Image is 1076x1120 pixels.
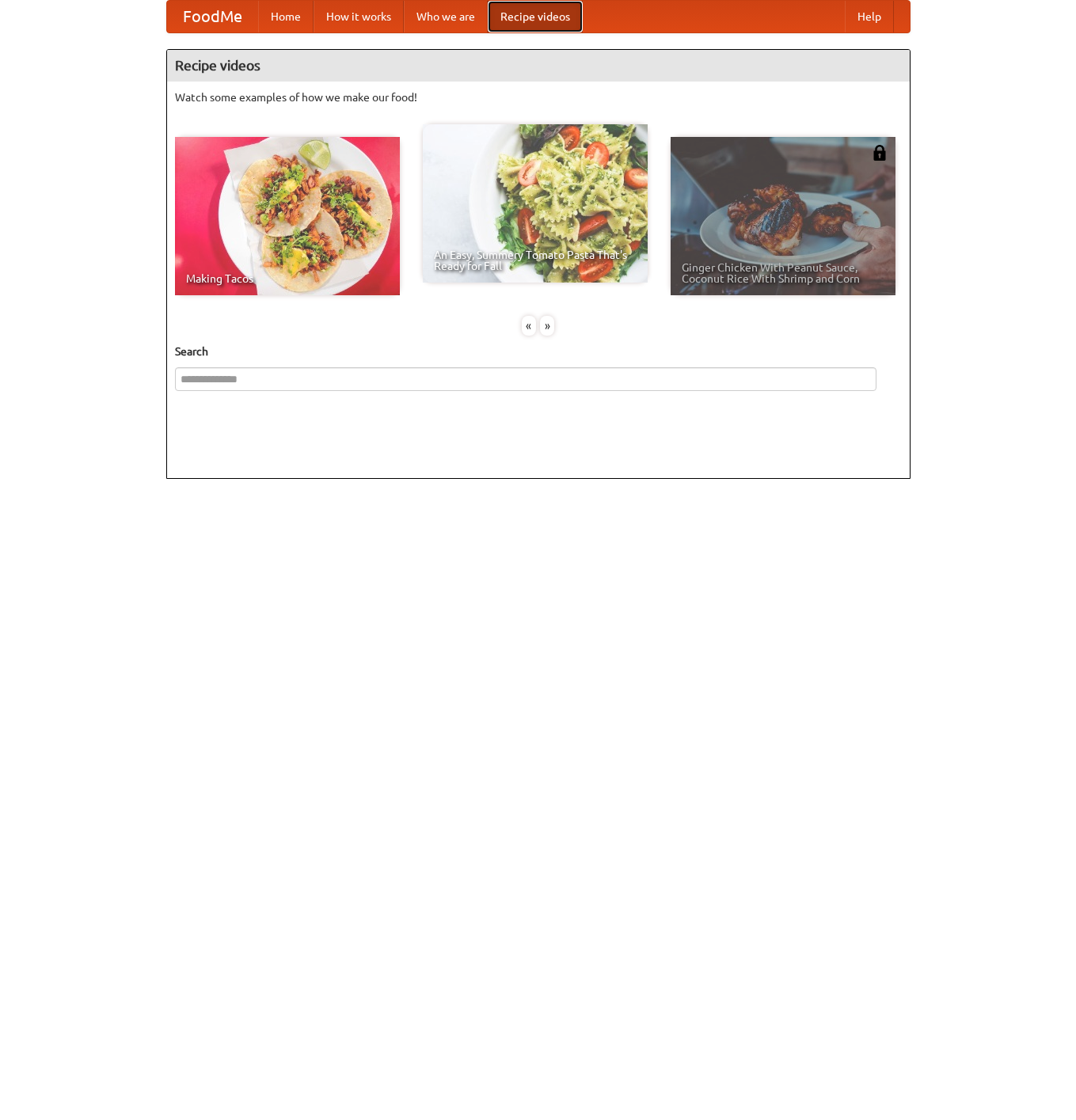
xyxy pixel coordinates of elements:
div: » [540,316,554,336]
h4: Recipe videos [167,50,910,82]
a: Who we are [404,1,488,32]
a: FoodMe [167,1,258,32]
a: How it works [314,1,404,32]
a: Home [258,1,314,32]
a: Recipe videos [488,1,583,32]
a: An Easy, Summery Tomato Pasta That's Ready for Fall [423,124,648,283]
h5: Search [175,344,902,359]
div: « [522,316,536,336]
span: Making Tacos [186,273,389,284]
p: Watch some examples of how we make our food! [175,89,902,105]
img: 483408.png [872,145,888,161]
a: Help [845,1,894,32]
span: An Easy, Summery Tomato Pasta That's Ready for Fall [434,249,637,271]
a: Making Tacos [175,137,400,295]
